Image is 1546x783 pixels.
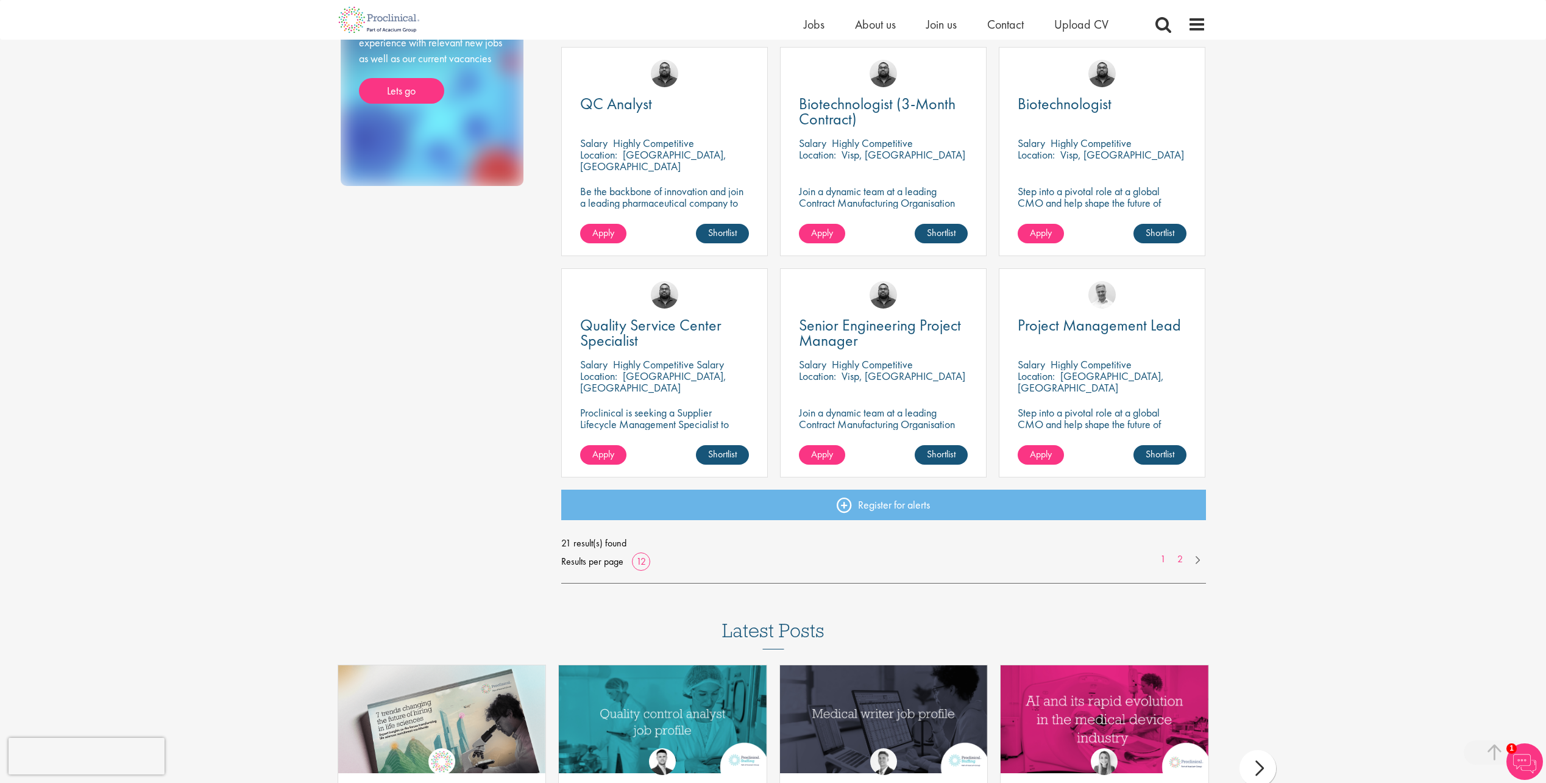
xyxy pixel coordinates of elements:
[580,445,626,465] a: Apply
[799,407,968,465] p: Join a dynamic team at a leading Contract Manufacturing Organisation (CMO) and contribute to grou...
[580,96,749,112] a: QC Analyst
[580,224,626,243] a: Apply
[559,665,767,773] img: quality control analyst job profile
[592,226,614,239] span: Apply
[580,185,749,232] p: Be the backbone of innovation and join a leading pharmaceutical company to help keep life-changin...
[1154,552,1172,567] a: 1
[1018,148,1055,162] span: Location:
[561,534,1206,552] span: 21 result(s) found
[804,16,824,32] a: Jobs
[926,16,957,32] a: Join us
[580,318,749,348] a: Quality Service Center Specialist
[1018,445,1064,465] a: Apply
[1018,369,1055,383] span: Location:
[842,369,965,383] p: Visp, [GEOGRAPHIC_DATA]
[915,224,968,243] a: Shortlist
[1018,318,1186,333] a: Project Management Lead
[359,4,505,104] div: Send Proclinical your cv now! We will instantly match your skills & experience with relevant new ...
[987,16,1024,32] a: Contact
[799,369,836,383] span: Location:
[1088,60,1116,87] img: Ashley Bennett
[561,552,623,571] span: Results per page
[613,136,694,150] p: Highly Competitive
[1018,136,1045,150] span: Salary
[1030,226,1052,239] span: Apply
[1133,224,1186,243] a: Shortlist
[359,78,444,104] a: Lets go
[580,315,722,351] span: Quality Service Center Specialist
[592,448,614,460] span: Apply
[1018,224,1064,243] a: Apply
[1018,407,1186,442] p: Step into a pivotal role at a global CMO and help shape the future of healthcare manufacturing.
[799,185,968,243] p: Join a dynamic team at a leading Contract Manufacturing Organisation (CMO) and contribute to grou...
[559,665,767,773] a: Link to a post
[649,748,676,775] img: Joshua Godden
[651,60,678,87] img: Ashley Bennett
[428,748,455,775] img: Proclinical Group
[580,369,726,395] p: [GEOGRAPHIC_DATA], [GEOGRAPHIC_DATA]
[1018,369,1164,395] p: [GEOGRAPHIC_DATA], [GEOGRAPHIC_DATA]
[1088,281,1116,309] img: Joshua Bye
[1091,748,1118,775] img: Hannah Burke
[722,620,824,649] h3: Latest Posts
[799,315,961,351] span: Senior Engineering Project Manager
[799,318,968,348] a: Senior Engineering Project Manager
[799,93,956,129] span: Biotechnologist (3-Month Contract)
[1030,448,1052,460] span: Apply
[338,665,546,773] a: Link to a post
[1506,743,1517,754] span: 1
[580,93,652,114] span: QC Analyst
[799,148,836,162] span: Location:
[1018,93,1112,114] span: Biotechnologist
[832,357,913,371] p: Highly Competitive
[870,60,897,87] img: Ashley Bennett
[580,148,726,173] p: [GEOGRAPHIC_DATA], [GEOGRAPHIC_DATA]
[1054,16,1108,32] a: Upload CV
[1018,357,1045,371] span: Salary
[799,357,826,371] span: Salary
[613,357,724,371] p: Highly Competitive Salary
[651,281,678,309] img: Ashley Bennett
[1018,185,1186,220] p: Step into a pivotal role at a global CMO and help shape the future of healthcare manufacturing.
[799,96,968,127] a: Biotechnologist (3-Month Contract)
[580,148,617,162] span: Location:
[915,445,968,465] a: Shortlist
[580,357,608,371] span: Salary
[1051,136,1132,150] p: Highly Competitive
[811,448,833,460] span: Apply
[696,445,749,465] a: Shortlist
[1018,315,1181,335] span: Project Management Lead
[1133,445,1186,465] a: Shortlist
[780,665,988,773] a: Link to a post
[580,369,617,383] span: Location:
[842,148,965,162] p: Visp, [GEOGRAPHIC_DATA]
[832,136,913,150] p: Highly Competitive
[870,281,897,309] img: Ashley Bennett
[1051,357,1132,371] p: Highly Competitive
[855,16,896,32] a: About us
[632,555,650,568] a: 12
[580,136,608,150] span: Salary
[1506,743,1543,780] img: Chatbot
[561,490,1206,520] a: Register for alerts
[799,224,845,243] a: Apply
[1018,96,1186,112] a: Biotechnologist
[696,224,749,243] a: Shortlist
[580,407,749,465] p: Proclinical is seeking a Supplier Lifecycle Management Specialist to support global vendor change...
[799,445,845,465] a: Apply
[870,748,897,775] img: George Watson
[9,738,165,774] iframe: reCAPTCHA
[1171,552,1189,567] a: 2
[1060,148,1184,162] p: Visp, [GEOGRAPHIC_DATA]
